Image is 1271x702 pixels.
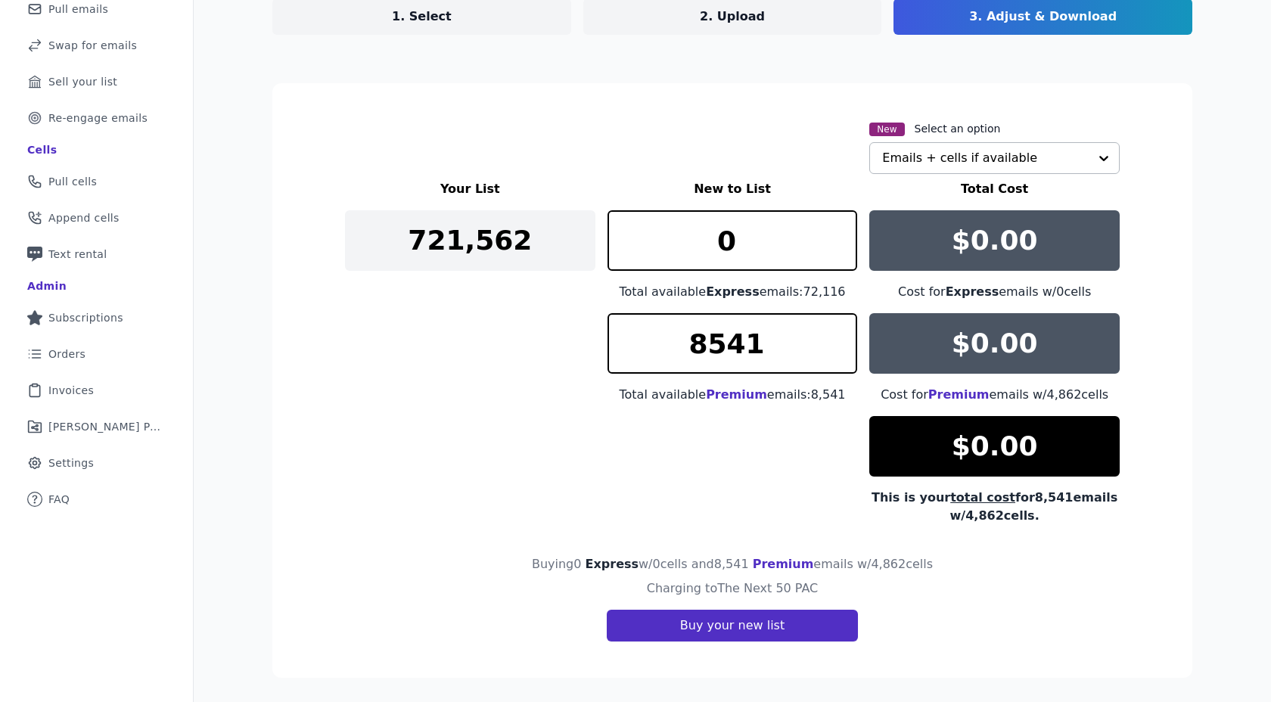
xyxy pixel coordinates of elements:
div: Cells [27,142,57,157]
p: 2. Upload [700,8,765,26]
span: Append cells [48,210,120,225]
div: Cost for emails w/ 4,862 cells [869,386,1120,404]
span: Re-engage emails [48,110,148,126]
span: Express [586,557,639,571]
button: Buy your new list [607,610,858,641]
p: $0.00 [952,328,1038,359]
p: 1. Select [392,8,452,26]
a: Subscriptions [12,301,181,334]
a: Pull cells [12,165,181,198]
span: Orders [48,346,85,362]
a: Invoices [12,374,181,407]
a: Re-engage emails [12,101,181,135]
h3: Your List [345,180,595,198]
span: Premium [706,387,767,402]
span: Subscriptions [48,310,123,325]
p: $0.00 [952,431,1038,461]
a: Swap for emails [12,29,181,62]
div: Cost for emails w/ 0 cells [869,283,1120,301]
a: Sell your list [12,65,181,98]
span: Pull emails [48,2,108,17]
span: Premium [928,387,990,402]
h3: New to List [608,180,858,198]
span: Sell your list [48,74,117,89]
span: Swap for emails [48,38,137,53]
div: Total available emails: 8,541 [608,386,858,404]
a: Orders [12,337,181,371]
a: FAQ [12,483,181,516]
span: Premium [753,557,814,571]
span: Settings [48,455,94,471]
label: Select an option [915,121,1001,136]
a: [PERSON_NAME] Performance [12,410,181,443]
span: [PERSON_NAME] Performance [48,419,163,434]
div: Total available emails: 72,116 [608,283,858,301]
span: Invoices [48,383,94,398]
span: Text rental [48,247,107,262]
a: Settings [12,446,181,480]
span: Express [706,284,760,299]
h4: Charging to The Next 50 PAC [647,579,819,598]
span: total cost [950,490,1015,505]
p: 721,562 [408,225,532,256]
h4: Buying 0 w/ 0 cells and 8,541 emails w/ 4,862 cells [532,555,933,573]
span: FAQ [48,492,70,507]
span: New [869,123,904,136]
span: Pull cells [48,174,97,189]
h3: Total Cost [869,180,1120,198]
span: Express [946,284,999,299]
a: Append cells [12,201,181,235]
a: Text rental [12,238,181,271]
p: 3. Adjust & Download [969,8,1117,26]
p: $0.00 [952,225,1038,256]
div: Admin [27,278,67,294]
div: This is your for 8,541 emails w/ 4,862 cells. [869,489,1120,525]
